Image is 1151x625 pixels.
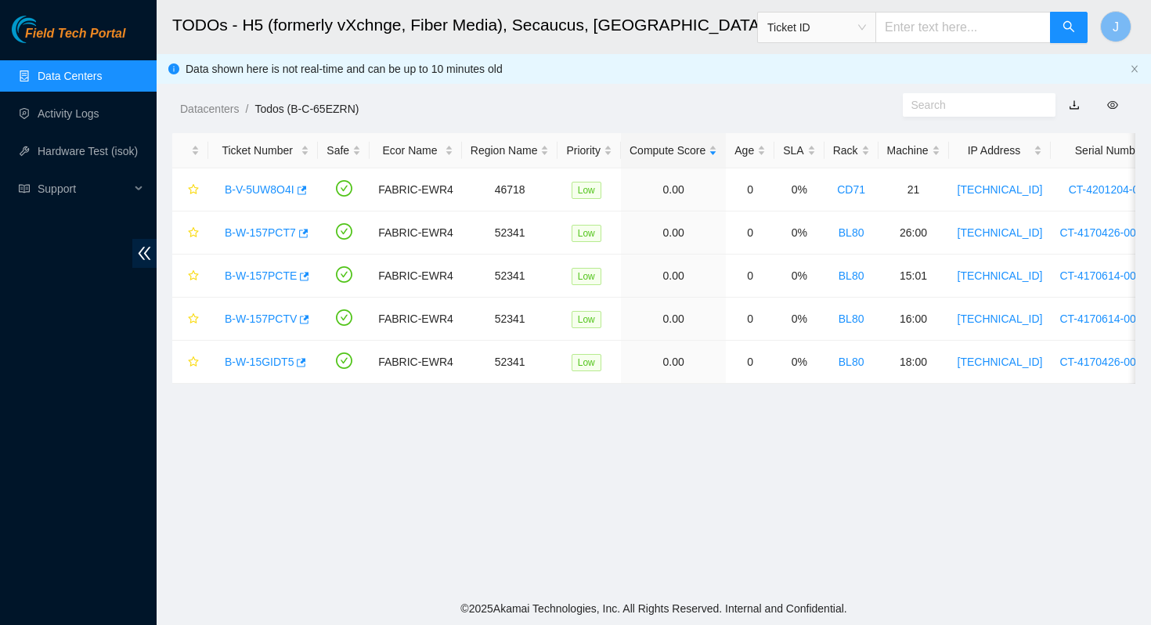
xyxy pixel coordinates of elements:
span: Low [572,354,601,371]
td: 52341 [462,298,558,341]
span: check-circle [336,266,352,283]
td: 0.00 [621,211,726,255]
span: check-circle [336,309,352,326]
span: check-circle [336,223,352,240]
span: / [245,103,248,115]
span: Field Tech Portal [25,27,125,42]
a: BL80 [839,226,864,239]
td: 46718 [462,168,558,211]
span: star [188,227,199,240]
td: 0 [726,255,774,298]
span: Ticket ID [767,16,866,39]
a: Data Centers [38,70,102,82]
a: BL80 [839,356,864,368]
td: 26:00 [879,211,949,255]
td: FABRIC-EWR4 [370,211,462,255]
td: 0.00 [621,255,726,298]
td: 0 [726,298,774,341]
td: 0.00 [621,168,726,211]
td: 0 [726,341,774,384]
span: Low [572,311,601,328]
button: search [1050,12,1088,43]
button: close [1130,64,1139,74]
span: star [188,356,199,369]
td: 0% [774,255,824,298]
span: check-circle [336,352,352,369]
td: 15:01 [879,255,949,298]
a: B-W-157PCTV [225,312,297,325]
td: 0 [726,211,774,255]
td: FABRIC-EWR4 [370,341,462,384]
a: [TECHNICAL_ID] [958,183,1043,196]
button: star [181,349,200,374]
span: star [188,270,199,283]
span: search [1063,20,1075,35]
td: 0.00 [621,341,726,384]
td: 18:00 [879,341,949,384]
td: 52341 [462,341,558,384]
a: BL80 [839,269,864,282]
footer: © 2025 Akamai Technologies, Inc. All Rights Reserved. Internal and Confidential. [157,592,1151,625]
button: download [1057,92,1091,117]
span: Low [572,268,601,285]
td: FABRIC-EWR4 [370,168,462,211]
td: 0 [726,168,774,211]
input: Search [911,96,1035,114]
span: read [19,183,30,194]
td: 52341 [462,211,558,255]
span: Low [572,225,601,242]
span: star [188,313,199,326]
a: [TECHNICAL_ID] [958,269,1043,282]
img: Akamai Technologies [12,16,79,43]
a: B-W-15GIDT5 [225,356,294,368]
button: star [181,177,200,202]
a: Akamai TechnologiesField Tech Portal [12,28,125,49]
span: star [188,184,199,197]
a: Activity Logs [38,107,99,120]
button: star [181,220,200,245]
td: 0% [774,211,824,255]
a: [TECHNICAL_ID] [958,226,1043,239]
td: FABRIC-EWR4 [370,298,462,341]
td: 0% [774,168,824,211]
a: B-V-5UW8O4I [225,183,294,196]
span: Support [38,173,130,204]
a: [TECHNICAL_ID] [958,356,1043,368]
td: 0% [774,341,824,384]
a: CD71 [837,183,865,196]
a: [TECHNICAL_ID] [958,312,1043,325]
a: Datacenters [180,103,239,115]
a: Todos (B-C-65EZRN) [254,103,359,115]
td: 0% [774,298,824,341]
span: Low [572,182,601,199]
td: FABRIC-EWR4 [370,255,462,298]
button: star [181,263,200,288]
td: 21 [879,168,949,211]
button: star [181,306,200,331]
span: eye [1107,99,1118,110]
input: Enter text here... [875,12,1051,43]
button: J [1100,11,1131,42]
a: B-W-157PCTE [225,269,297,282]
span: check-circle [336,180,352,197]
td: 16:00 [879,298,949,341]
span: double-left [132,239,157,268]
span: J [1113,17,1119,37]
a: BL80 [839,312,864,325]
td: 0.00 [621,298,726,341]
a: B-W-157PCT7 [225,226,296,239]
a: Hardware Test (isok) [38,145,138,157]
td: 52341 [462,255,558,298]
